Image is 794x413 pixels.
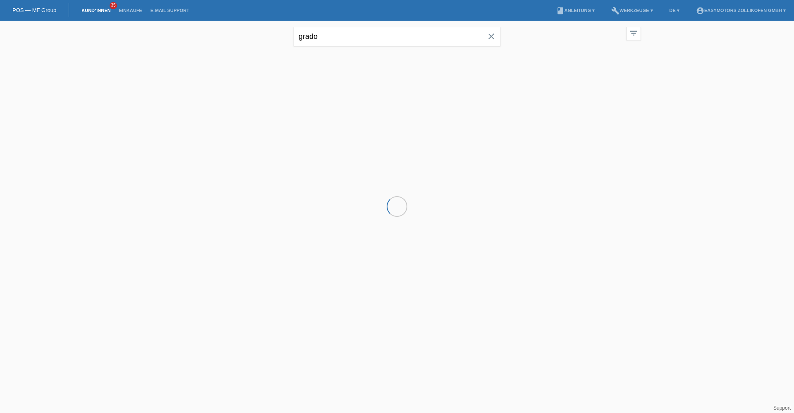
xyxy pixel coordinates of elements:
a: Kund*innen [77,8,115,13]
i: filter_list [629,29,638,38]
i: account_circle [696,7,704,15]
input: Suche... [294,27,500,46]
i: build [611,7,619,15]
a: POS — MF Group [12,7,56,13]
i: close [486,31,496,41]
a: buildWerkzeuge ▾ [607,8,657,13]
a: E-Mail Support [146,8,194,13]
a: Einkäufe [115,8,146,13]
a: bookAnleitung ▾ [552,8,599,13]
a: Support [773,405,791,411]
a: DE ▾ [665,8,684,13]
span: 35 [110,2,117,9]
a: account_circleEasymotors Zollikofen GmbH ▾ [692,8,790,13]
i: book [556,7,564,15]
